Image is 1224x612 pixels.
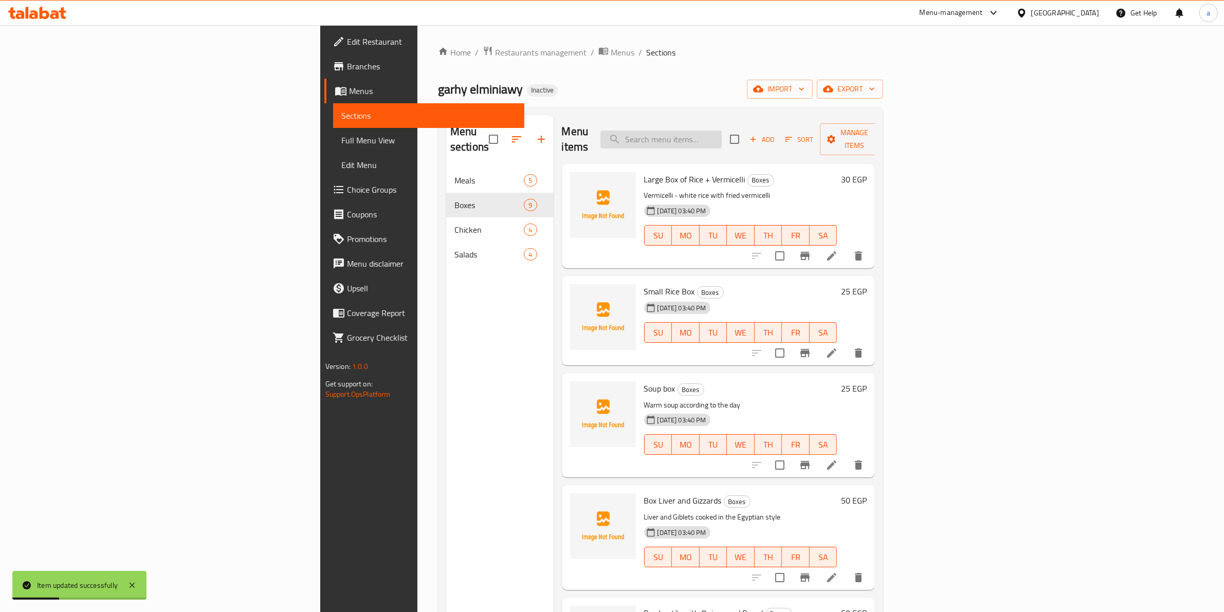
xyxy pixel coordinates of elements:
[814,228,833,243] span: SA
[700,547,727,567] button: TU
[704,228,723,243] span: TU
[570,172,636,238] img: Large Box of Rice + Vermicelli
[747,80,813,99] button: import
[347,183,517,196] span: Choice Groups
[782,225,810,246] button: FR
[524,250,536,259] span: 4
[731,228,751,243] span: WE
[333,128,525,153] a: Full Menu View
[598,46,634,59] a: Menus
[653,303,710,313] span: [DATE] 03:40 PM
[810,434,837,455] button: SA
[769,245,791,267] span: Select to update
[454,174,524,187] span: Meals
[1207,7,1210,18] span: a
[333,153,525,177] a: Edit Menu
[846,341,871,365] button: delete
[786,325,806,340] span: FR
[810,547,837,567] button: SA
[524,174,537,187] div: items
[782,434,810,455] button: FR
[1031,7,1099,18] div: [GEOGRAPHIC_DATA]
[810,225,837,246] button: SA
[759,228,778,243] span: TH
[759,550,778,565] span: TH
[324,202,525,227] a: Coupons
[727,547,755,567] button: WE
[826,347,838,359] a: Edit menu item
[778,132,820,147] span: Sort items
[524,225,536,235] span: 4
[524,224,537,236] div: items
[644,322,672,343] button: SU
[704,437,723,452] span: TU
[644,189,837,202] p: Vermicelli - white rice with fried vermicelli
[814,325,833,340] span: SA
[755,434,782,455] button: TH
[324,29,525,54] a: Edit Restaurant
[786,437,806,452] span: FR
[649,437,668,452] span: SU
[731,550,751,565] span: WE
[347,208,517,220] span: Coupons
[352,360,368,373] span: 1.0.0
[446,168,554,193] div: Meals5
[826,250,838,262] a: Edit menu item
[653,528,710,537] span: [DATE] 03:40 PM
[644,547,672,567] button: SU
[814,437,833,452] span: SA
[676,228,696,243] span: MO
[769,454,791,476] span: Select to update
[676,550,696,565] span: MO
[841,172,867,187] h6: 30 EGP
[793,341,817,365] button: Branch-specific-item
[483,128,504,150] span: Select all sections
[786,550,806,565] span: FR
[785,134,813,145] span: Sort
[755,547,782,567] button: TH
[324,54,525,79] a: Branches
[644,284,695,299] span: Small Rice Box
[347,60,517,72] span: Branches
[454,199,524,211] div: Boxes
[826,571,838,584] a: Edit menu item
[810,322,837,343] button: SA
[646,46,675,59] span: Sections
[649,325,668,340] span: SU
[748,174,774,186] span: Boxes
[731,325,751,340] span: WE
[697,286,724,299] div: Boxes
[678,383,704,396] div: Boxes
[704,550,723,565] span: TU
[483,46,587,59] a: Restaurants management
[653,415,710,425] span: [DATE] 03:40 PM
[653,206,710,216] span: [DATE] 03:40 PM
[920,7,983,19] div: Menu-management
[676,437,696,452] span: MO
[341,109,517,122] span: Sections
[672,547,700,567] button: MO
[814,550,833,565] span: SA
[347,257,517,270] span: Menu disclaimer
[698,287,723,299] span: Boxes
[769,342,791,364] span: Select to update
[341,134,517,146] span: Full Menu View
[700,225,727,246] button: TU
[793,565,817,590] button: Branch-specific-item
[562,124,589,155] h2: Menu items
[341,159,517,171] span: Edit Menu
[644,434,672,455] button: SU
[782,132,816,147] button: Sort
[672,434,700,455] button: MO
[325,387,391,401] a: Support.OpsPlatform
[745,132,778,147] button: Add
[504,127,529,152] span: Sort sections
[825,83,875,96] span: export
[724,128,745,150] span: Select section
[747,174,774,187] div: Boxes
[638,46,642,59] li: /
[786,228,806,243] span: FR
[454,224,524,236] span: Chicken
[644,225,672,246] button: SU
[324,251,525,276] a: Menu disclaimer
